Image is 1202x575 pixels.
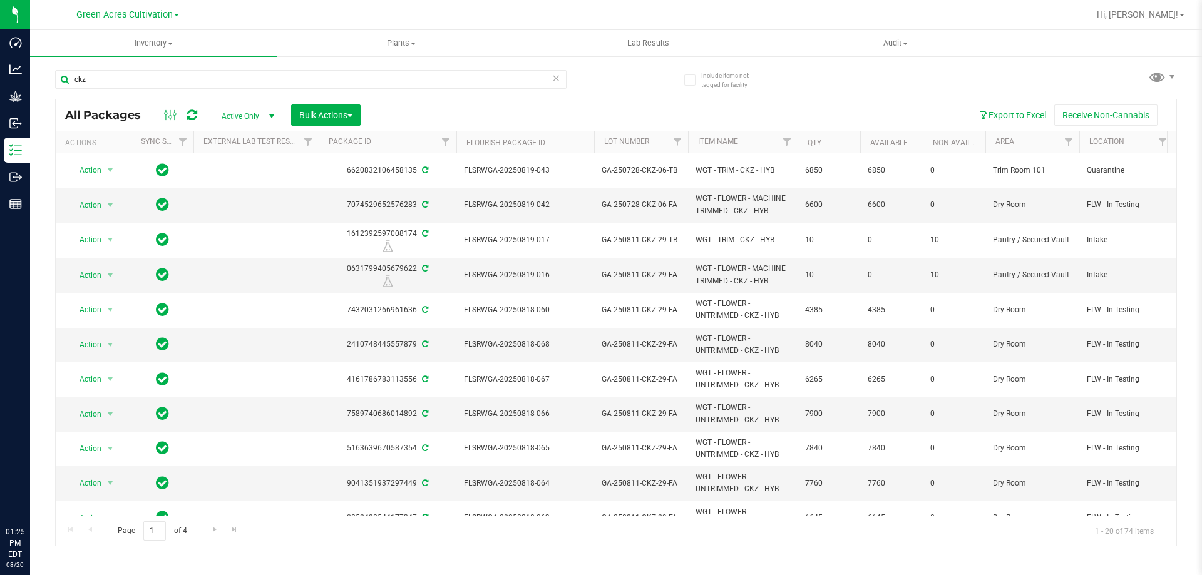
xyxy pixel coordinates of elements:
[696,263,790,287] span: WGT - FLOWER - MACHINE TRIMMED - CKZ - HYB
[993,408,1072,420] span: Dry Room
[1054,104,1158,126] button: Receive Non-Cannabis
[868,477,915,489] span: 7760
[464,442,587,454] span: FLSRWGA-20250818-065
[993,199,1072,211] span: Dry Room
[9,63,22,76] inline-svg: Analytics
[30,38,277,49] span: Inventory
[317,338,458,350] div: 2410748445557879
[805,374,853,385] span: 6265
[156,405,169,422] span: In Sync
[317,263,458,287] div: 0631799405679622
[602,338,681,350] span: GA-250811-CKZ-29-FA
[868,199,915,211] span: 6600
[420,166,428,175] span: Sync from Compliance System
[156,196,169,213] span: In Sync
[68,301,102,318] span: Action
[602,199,681,211] span: GA-250728-CKZ-06-FA
[30,30,277,56] a: Inventory
[466,138,545,147] a: Flourish Package ID
[602,304,681,316] span: GA-250811-CKZ-29-FA
[696,367,790,391] span: WGT - FLOWER - UNTRIMMED - CKZ - HYB
[993,477,1072,489] span: Dry Room
[103,196,118,214] span: select
[141,137,189,146] a: Sync Status
[552,70,560,86] span: Clear
[602,477,681,489] span: GA-250811-CKZ-29-FA
[103,509,118,527] span: select
[1085,521,1164,540] span: 1 - 20 of 74 items
[103,301,118,318] span: select
[464,165,587,176] span: FLSRWGA-20250819-043
[156,509,169,526] span: In Sync
[420,229,428,238] span: Sync from Compliance System
[464,408,587,420] span: FLSRWGA-20250818-066
[464,374,587,385] span: FLSRWGA-20250818-067
[277,30,525,56] a: Plants
[68,267,102,284] span: Action
[993,512,1072,524] span: Dry Room
[805,408,853,420] span: 7900
[1087,165,1166,176] span: Quarantine
[696,402,790,425] span: WGT - FLOWER - UNTRIMMED - CKZ - HYB
[1089,137,1124,146] a: Location
[317,228,458,252] div: 1612392597008174
[868,304,915,316] span: 4385
[6,560,24,569] p: 08/20
[805,338,853,350] span: 8040
[1087,234,1166,246] span: Intake
[291,104,361,126] button: Bulk Actions
[698,137,738,146] a: Item Name
[68,474,102,492] span: Action
[930,477,978,489] span: 0
[1087,374,1166,385] span: FLW - In Testing
[9,36,22,49] inline-svg: Dashboard
[225,521,244,538] a: Go to the last page
[464,269,587,281] span: FLSRWGA-20250819-016
[156,266,169,283] span: In Sync
[868,269,915,281] span: 0
[317,374,458,385] div: 4161786783113556
[103,405,118,423] span: select
[9,90,22,103] inline-svg: Grow
[464,477,587,489] span: FLSRWGA-20250818-064
[317,512,458,524] div: 0052490544177347
[1153,131,1173,153] a: Filter
[930,165,978,176] span: 0
[156,231,169,248] span: In Sync
[868,408,915,420] span: 7900
[317,199,458,211] div: 7074529652576283
[930,199,978,211] span: 0
[805,199,853,211] span: 6600
[329,137,371,146] a: Package ID
[930,234,978,246] span: 10
[805,442,853,454] span: 7840
[420,340,428,349] span: Sync from Compliance System
[602,408,681,420] span: GA-250811-CKZ-29-FA
[868,374,915,385] span: 6265
[173,131,193,153] a: Filter
[696,471,790,495] span: WGT - FLOWER - UNTRIMMED - CKZ - HYB
[805,269,853,281] span: 10
[317,165,458,176] div: 6620832106458135
[696,333,790,357] span: WGT - FLOWER - UNTRIMMED - CKZ - HYB
[1087,304,1166,316] span: FLW - In Testing
[205,521,223,538] a: Go to the next page
[993,165,1072,176] span: Trim Room 101
[9,198,22,210] inline-svg: Reports
[602,374,681,385] span: GA-250811-CKZ-29-FA
[143,521,166,541] input: 1
[667,131,688,153] a: Filter
[696,165,790,176] span: WGT - TRIM - CKZ - HYB
[156,439,169,457] span: In Sync
[68,336,102,354] span: Action
[68,440,102,457] span: Action
[68,405,102,423] span: Action
[103,267,118,284] span: select
[68,231,102,248] span: Action
[103,336,118,354] span: select
[993,442,1072,454] span: Dry Room
[464,199,587,211] span: FLSRWGA-20250819-042
[970,104,1054,126] button: Export to Excel
[420,375,428,384] span: Sync from Compliance System
[156,370,169,388] span: In Sync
